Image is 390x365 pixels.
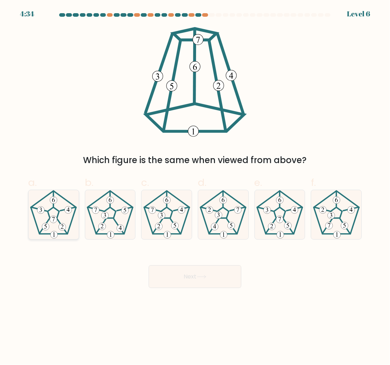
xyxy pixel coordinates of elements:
[20,9,34,19] div: 4:34
[255,176,262,189] span: e.
[311,176,316,189] span: f.
[347,9,370,19] div: Level 6
[85,176,93,189] span: b.
[141,176,149,189] span: c.
[28,176,37,189] span: a.
[149,265,241,288] button: Next
[198,176,206,189] span: d.
[32,154,358,167] div: Which figure is the same when viewed from above?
